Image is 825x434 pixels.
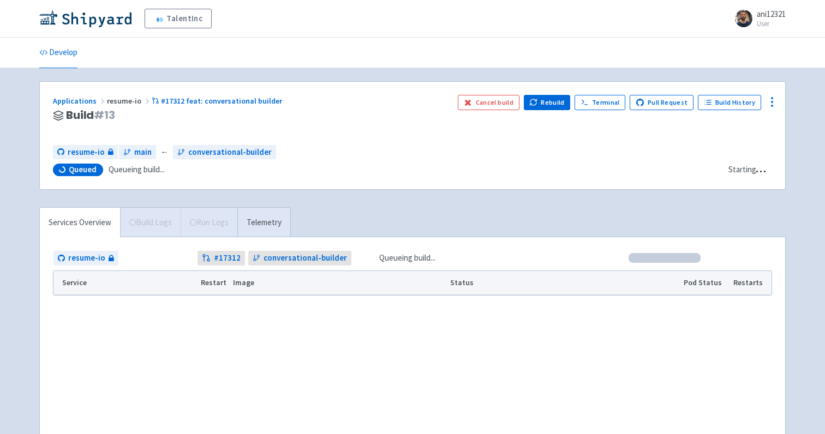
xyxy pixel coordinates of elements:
[68,146,105,159] span: resume-io
[134,146,152,159] span: main
[53,145,118,160] a: resume-io
[230,271,446,295] th: Image
[173,145,276,160] a: conversational-builder
[198,251,245,266] a: #17312
[119,145,156,160] a: main
[728,10,786,27] a: ani12321 User
[109,164,165,176] span: Queueing build...
[152,96,284,106] a: #17312 feat: conversational builder
[68,252,105,264] span: resume-io
[446,271,680,295] th: Status
[39,10,131,27] img: Shipyard logo
[728,164,756,176] div: Starting
[188,146,272,159] span: conversational-builder
[248,251,351,266] a: conversational-builder
[757,9,786,19] span: ani12321
[107,96,152,106] span: resume-io
[237,208,290,238] a: Telemetry
[730,271,772,295] th: Restarts
[197,271,230,295] th: Restart
[379,252,435,264] span: Queueing build...
[53,96,107,106] a: Applications
[575,95,625,110] a: Terminal
[757,20,786,27] small: User
[53,271,197,295] th: Service
[214,252,241,264] strong: # 17312
[630,95,694,110] a: Pull Request
[40,208,120,238] a: Services Overview
[53,251,118,266] a: resume-io
[94,107,115,123] span: # 13
[69,164,97,175] span: Queued
[524,95,571,110] button: Rebuild
[698,95,761,110] a: Build History
[160,146,169,159] span: ←
[145,9,211,28] a: TalentInc
[264,252,347,264] span: conversational-builder
[39,38,77,68] a: Develop
[458,95,519,110] button: Cancel build
[66,109,115,122] span: Build
[680,271,730,295] th: Pod Status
